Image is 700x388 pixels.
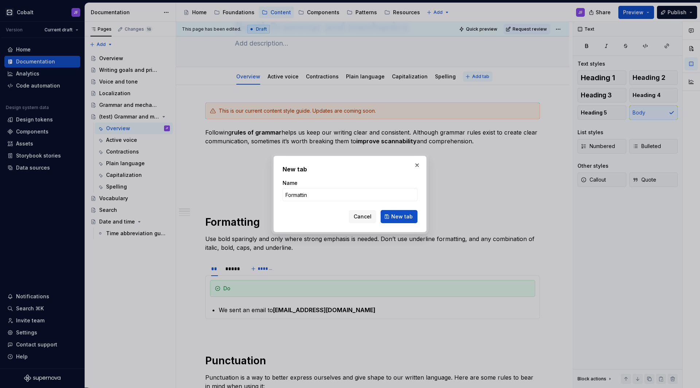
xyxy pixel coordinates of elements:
[354,213,372,220] span: Cancel
[283,165,417,174] h2: New tab
[391,213,413,220] span: New tab
[349,210,376,223] button: Cancel
[381,210,417,223] button: New tab
[283,179,297,187] label: Name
